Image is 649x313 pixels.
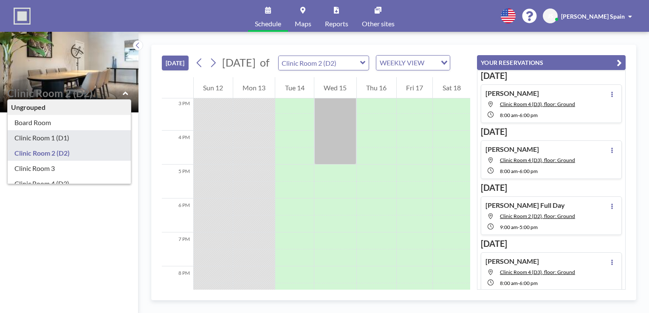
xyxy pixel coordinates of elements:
span: Maps [295,20,311,27]
span: Clinic Room 4 (D3), floor: Ground [500,269,575,275]
input: Clinic Room 2 (D2) [7,87,123,99]
button: YOUR RESERVATIONS [477,55,626,70]
div: Tue 14 [275,77,314,98]
h3: [DATE] [481,238,622,249]
div: Wed 15 [314,77,356,98]
span: Floor: Ground [7,100,48,108]
span: Clinic Room 4 (D3), floor: Ground [500,157,575,163]
span: Clinic Room 4 (D3), floor: Ground [500,101,575,107]
div: Fri 17 [397,77,433,98]
span: 8:00 AM [500,168,518,174]
div: Clinic Room 3 [8,161,131,176]
div: 5 PM [162,165,193,198]
div: 3 PM [162,97,193,131]
h4: [PERSON_NAME] [485,89,539,98]
img: organization-logo [14,8,31,25]
span: JS [547,12,553,20]
div: Sat 18 [433,77,470,98]
span: Clinic Room 2 (D2), floor: Ground [500,213,575,219]
div: 4 PM [162,131,193,165]
input: Clinic Room 2 (D2) [279,56,360,70]
span: [DATE] [222,56,256,69]
span: 6:00 PM [519,280,538,286]
div: Clinic Room 1 (D1) [8,130,131,145]
div: Thu 16 [357,77,396,98]
div: Sun 12 [194,77,233,98]
div: Clinic Room 4 (D3) [8,176,131,191]
span: Reports [325,20,348,27]
h4: [PERSON_NAME] [485,257,539,265]
span: of [260,56,269,69]
span: - [518,280,519,286]
span: 6:00 PM [519,112,538,118]
div: 7 PM [162,232,193,266]
span: 5:00 PM [519,224,538,230]
div: Board Room [8,115,131,130]
h3: [DATE] [481,126,622,137]
h3: [DATE] [481,70,622,81]
span: - [518,224,519,230]
button: [DATE] [162,56,189,70]
span: Other sites [362,20,395,27]
span: 9:00 AM [500,224,518,230]
div: Mon 13 [233,77,275,98]
span: - [518,168,519,174]
h4: [PERSON_NAME] Full Day [485,201,565,210]
span: [PERSON_NAME] Spain [561,13,625,20]
div: Clinic Room 2 (D2) [8,145,131,161]
span: 8:00 AM [500,112,518,118]
div: Ungrouped [8,100,131,115]
span: 6:00 PM [519,168,538,174]
span: WEEKLY VIEW [378,57,426,68]
h4: [PERSON_NAME] [485,145,539,154]
div: Search for option [376,56,450,70]
div: 6 PM [162,198,193,232]
span: Schedule [255,20,281,27]
input: Search for option [427,57,436,68]
h3: [DATE] [481,182,622,193]
span: - [518,112,519,118]
div: 8 PM [162,266,193,300]
span: 8:00 AM [500,280,518,286]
